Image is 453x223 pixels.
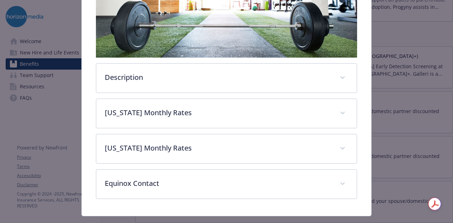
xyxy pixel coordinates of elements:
p: [US_STATE] Monthly Rates [105,107,331,118]
div: [US_STATE] Monthly Rates [96,134,356,163]
p: [US_STATE] Monthly Rates [105,143,331,153]
div: Description [96,64,356,93]
p: Description [105,72,331,83]
p: Equinox Contact [105,178,331,189]
div: Equinox Contact [96,170,356,199]
div: [US_STATE] Monthly Rates [96,99,356,128]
